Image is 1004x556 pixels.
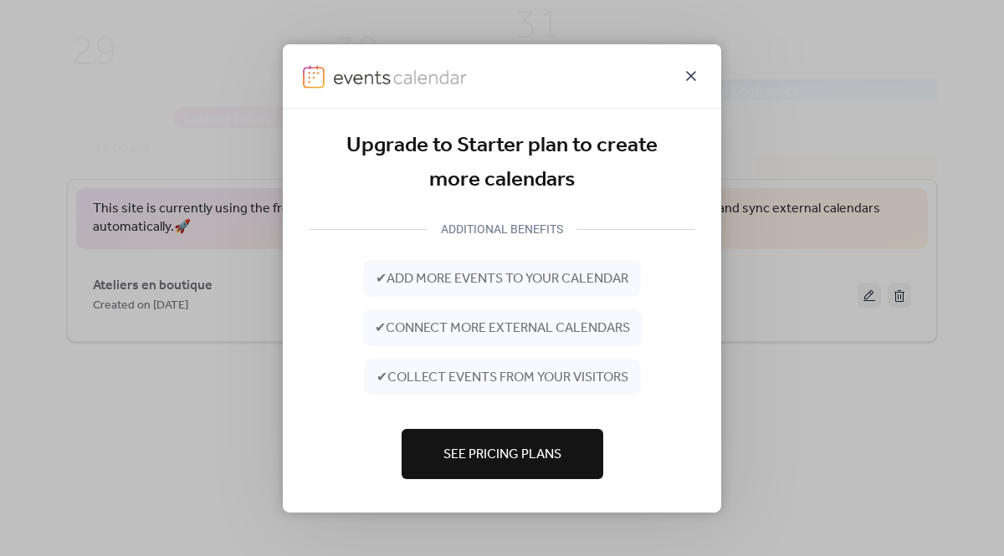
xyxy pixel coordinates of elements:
span: See Pricing Plans [443,445,561,465]
div: Upgrade to Starter plan to create more calendars [310,128,694,197]
img: logo-type [333,64,469,88]
span: ✔ collect events from your visitors [376,368,628,388]
span: ✔ add more events to your calendar [376,269,628,289]
button: See Pricing Plans [402,429,603,479]
span: ✔ connect more external calendars [375,319,630,339]
div: ADDITIONAL BENEFITS [428,219,576,239]
img: logo-icon [303,64,325,88]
